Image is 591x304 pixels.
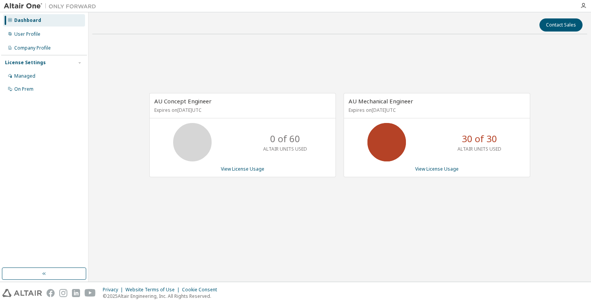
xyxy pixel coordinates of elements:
span: AU Concept Engineer [154,97,212,105]
p: 0 of 60 [270,132,300,145]
img: instagram.svg [59,289,67,297]
p: ALTAIR UNITS USED [263,146,307,152]
div: Company Profile [14,45,51,51]
div: Website Terms of Use [125,287,182,293]
div: Dashboard [14,17,41,23]
a: View License Usage [221,166,264,172]
div: On Prem [14,86,33,92]
img: youtube.svg [85,289,96,297]
p: 30 of 30 [462,132,497,145]
a: View License Usage [415,166,459,172]
span: AU Mechanical Engineer [349,97,413,105]
img: Altair One [4,2,100,10]
div: Managed [14,73,35,79]
button: Contact Sales [539,18,583,32]
p: © 2025 Altair Engineering, Inc. All Rights Reserved. [103,293,222,299]
div: Cookie Consent [182,287,222,293]
p: Expires on [DATE] UTC [154,107,329,113]
p: ALTAIR UNITS USED [457,146,501,152]
img: facebook.svg [47,289,55,297]
img: linkedin.svg [72,289,80,297]
div: User Profile [14,31,40,37]
div: Privacy [103,287,125,293]
p: Expires on [DATE] UTC [349,107,523,113]
div: License Settings [5,60,46,66]
img: altair_logo.svg [2,289,42,297]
